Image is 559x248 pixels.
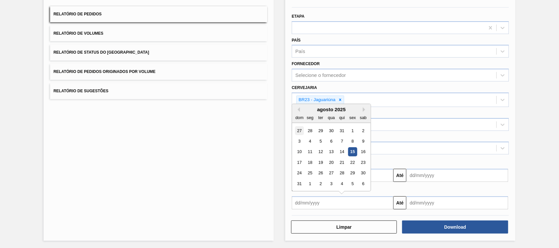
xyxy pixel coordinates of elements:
div: Choose quarta-feira, 27 de agosto de 2025 [327,169,336,178]
div: Choose sábado, 6 de setembro de 2025 [359,179,368,188]
div: Choose quarta-feira, 30 de julho de 2025 [327,126,336,135]
div: Choose terça-feira, 12 de agosto de 2025 [316,148,325,156]
span: Relatório de Sugestões [53,89,108,93]
button: Relatório de Pedidos [50,6,267,22]
div: Choose sexta-feira, 22 de agosto de 2025 [348,158,357,167]
label: País [292,38,301,43]
div: Choose domingo, 27 de julho de 2025 [295,126,304,135]
button: Previous Month [295,107,300,112]
div: Choose terça-feira, 19 de agosto de 2025 [316,158,325,167]
input: dd/mm/yyyy [292,196,393,209]
div: Choose quinta-feira, 21 de agosto de 2025 [338,158,346,167]
div: Choose quarta-feira, 3 de setembro de 2025 [327,179,336,188]
span: Relatório de Volumes [53,31,103,36]
label: Cervejaria [292,85,317,90]
button: Next Month [363,107,367,112]
div: Choose quarta-feira, 20 de agosto de 2025 [327,158,336,167]
label: Etapa [292,14,305,19]
div: Choose domingo, 10 de agosto de 2025 [295,148,304,156]
div: Choose quarta-feira, 6 de agosto de 2025 [327,137,336,146]
div: Choose sexta-feira, 5 de setembro de 2025 [348,179,357,188]
div: sex [348,113,357,122]
div: Choose quinta-feira, 7 de agosto de 2025 [338,137,346,146]
label: Fornecedor [292,62,320,66]
div: Choose quinta-feira, 31 de julho de 2025 [338,126,346,135]
div: Choose sábado, 30 de agosto de 2025 [359,169,368,178]
button: Até [393,169,406,182]
div: Choose sábado, 9 de agosto de 2025 [359,137,368,146]
button: Até [393,196,406,209]
div: Choose quinta-feira, 14 de agosto de 2025 [338,148,346,156]
div: Choose sexta-feira, 1 de agosto de 2025 [348,126,357,135]
button: Relatório de Volumes [50,26,267,42]
div: Choose segunda-feira, 28 de julho de 2025 [306,126,315,135]
div: País [295,49,305,54]
div: Choose terça-feira, 2 de setembro de 2025 [316,179,325,188]
span: Relatório de Pedidos Originados por Volume [53,69,156,74]
div: sab [359,113,368,122]
div: BR23 - Jaguariúna [297,96,337,104]
input: dd/mm/yyyy [406,196,508,209]
div: Choose domingo, 24 de agosto de 2025 [295,169,304,178]
button: Relatório de Pedidos Originados por Volume [50,64,267,80]
div: Choose domingo, 17 de agosto de 2025 [295,158,304,167]
div: Choose quinta-feira, 28 de agosto de 2025 [338,169,346,178]
div: month 2025-08 [294,125,368,189]
div: qui [338,113,346,122]
button: Relatório de Status do [GEOGRAPHIC_DATA] [50,44,267,61]
div: Choose quinta-feira, 4 de setembro de 2025 [338,179,346,188]
div: Choose sexta-feira, 29 de agosto de 2025 [348,169,357,178]
div: Choose segunda-feira, 4 de agosto de 2025 [306,137,315,146]
div: Choose terça-feira, 29 de julho de 2025 [316,126,325,135]
div: Selecione o fornecedor [295,73,346,78]
div: Choose terça-feira, 5 de agosto de 2025 [316,137,325,146]
span: Relatório de Status do [GEOGRAPHIC_DATA] [53,50,149,55]
div: Choose domingo, 3 de agosto de 2025 [295,137,304,146]
div: seg [306,113,315,122]
div: Choose sábado, 2 de agosto de 2025 [359,126,368,135]
button: Limpar [291,221,397,234]
div: ter [316,113,325,122]
div: Choose segunda-feira, 18 de agosto de 2025 [306,158,315,167]
div: Choose segunda-feira, 25 de agosto de 2025 [306,169,315,178]
div: Choose sábado, 16 de agosto de 2025 [359,148,368,156]
button: Relatório de Sugestões [50,83,267,99]
span: Relatório de Pedidos [53,12,102,16]
div: agosto 2025 [292,107,371,112]
div: dom [295,113,304,122]
div: Choose segunda-feira, 1 de setembro de 2025 [306,179,315,188]
div: Choose sábado, 23 de agosto de 2025 [359,158,368,167]
div: qua [327,113,336,122]
input: dd/mm/yyyy [406,169,508,182]
div: Choose domingo, 31 de agosto de 2025 [295,179,304,188]
div: Choose sexta-feira, 8 de agosto de 2025 [348,137,357,146]
div: Choose sexta-feira, 15 de agosto de 2025 [348,148,357,156]
div: Choose quarta-feira, 13 de agosto de 2025 [327,148,336,156]
div: Choose segunda-feira, 11 de agosto de 2025 [306,148,315,156]
div: Choose terça-feira, 26 de agosto de 2025 [316,169,325,178]
button: Download [402,221,508,234]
